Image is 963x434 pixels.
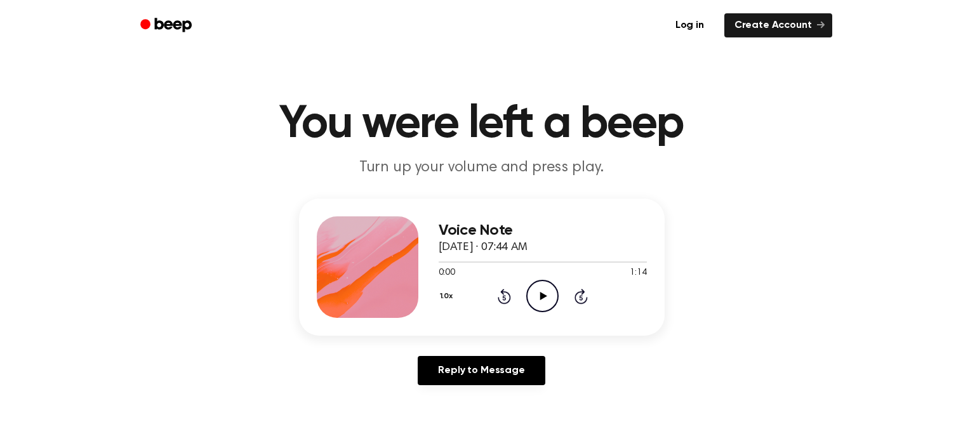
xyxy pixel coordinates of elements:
button: 1.0x [439,286,458,307]
a: Reply to Message [418,356,545,385]
a: Create Account [724,13,832,37]
span: 0:00 [439,266,455,280]
h3: Voice Note [439,222,647,239]
a: Beep [131,13,203,38]
span: [DATE] · 07:44 AM [439,242,528,253]
p: Turn up your volume and press play. [238,157,726,178]
span: 1:14 [630,266,646,280]
a: Log in [663,11,717,40]
h1: You were left a beep [157,102,807,147]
